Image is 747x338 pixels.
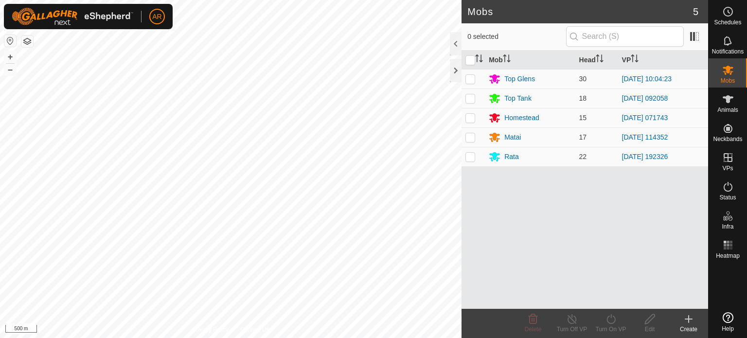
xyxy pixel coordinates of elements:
a: Help [709,308,747,336]
button: Map Layers [21,36,33,47]
span: VPs [722,165,733,171]
img: Gallagher Logo [12,8,133,25]
button: – [4,64,16,75]
th: Head [575,51,618,70]
div: Create [669,325,708,334]
h2: Mobs [467,6,693,18]
span: 18 [579,94,587,102]
span: Infra [722,224,733,230]
a: [DATE] 071743 [622,114,668,122]
p-sorticon: Activate to sort [596,56,604,64]
span: Animals [717,107,738,113]
th: Mob [485,51,575,70]
span: AR [152,12,161,22]
a: [DATE] 10:04:23 [622,75,672,83]
span: 30 [579,75,587,83]
span: Neckbands [713,136,742,142]
span: Status [719,195,736,200]
span: Heatmap [716,253,740,259]
div: Turn On VP [591,325,630,334]
div: Matai [504,132,521,142]
button: Reset Map [4,35,16,47]
div: Top Tank [504,93,532,104]
div: Rata [504,152,519,162]
a: Contact Us [240,325,269,334]
span: 17 [579,133,587,141]
span: 0 selected [467,32,566,42]
button: + [4,51,16,63]
span: Mobs [721,78,735,84]
th: VP [618,51,708,70]
div: Homestead [504,113,539,123]
span: 15 [579,114,587,122]
input: Search (S) [566,26,684,47]
p-sorticon: Activate to sort [475,56,483,64]
span: 5 [693,4,698,19]
a: [DATE] 192326 [622,153,668,160]
div: Top Glens [504,74,535,84]
a: [DATE] 114352 [622,133,668,141]
span: Delete [525,326,542,333]
p-sorticon: Activate to sort [503,56,511,64]
p-sorticon: Activate to sort [631,56,639,64]
span: Notifications [712,49,744,54]
div: Edit [630,325,669,334]
div: Turn Off VP [552,325,591,334]
span: 22 [579,153,587,160]
span: Schedules [714,19,741,25]
span: Help [722,326,734,332]
a: Privacy Policy [193,325,229,334]
a: [DATE] 092058 [622,94,668,102]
